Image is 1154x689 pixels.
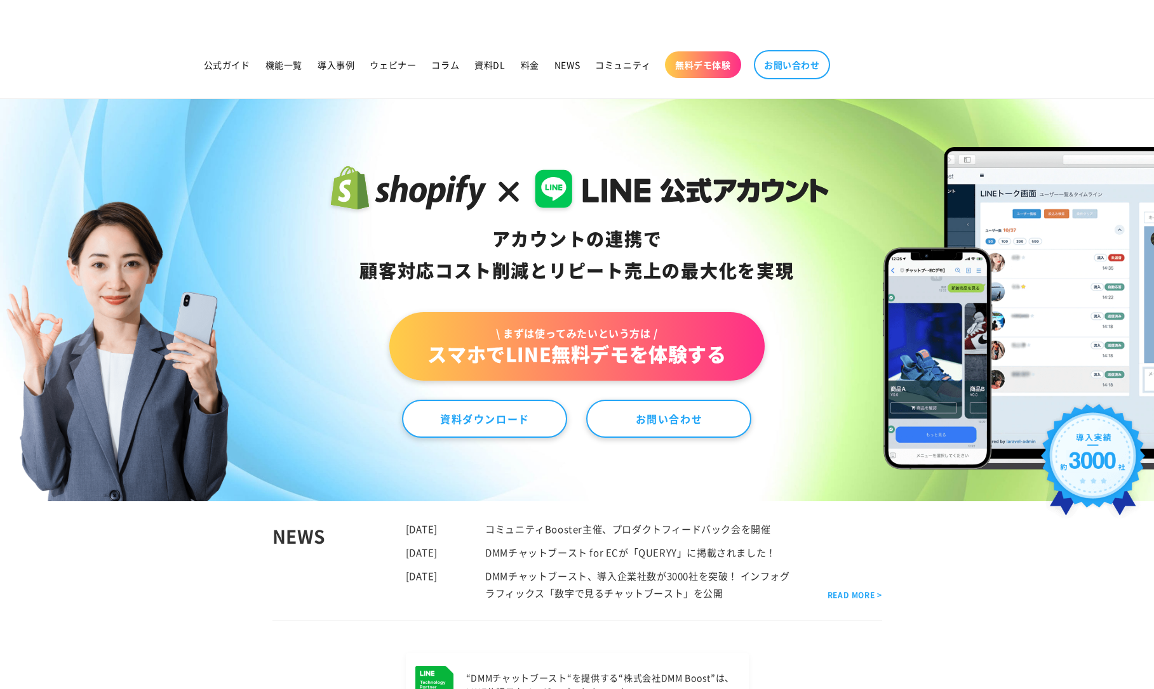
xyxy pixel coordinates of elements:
[485,522,770,535] a: コミュニティBooster主催、プロダクトフィードバック会を開催
[665,51,741,78] a: 無料デモ体験
[389,312,764,381] a: \ まずは使ってみたいという方は /スマホでLINE無料デモを体験する
[587,51,659,78] a: コミュニティ
[272,520,406,601] div: NEWS
[196,51,258,78] a: 公式ガイド
[370,59,416,70] span: ウェビナー
[318,59,354,70] span: 導入事例
[258,51,310,78] a: 機能一覧
[424,51,467,78] a: コラム
[485,569,789,600] a: DMMチャットブースト、導入企業社数が3000社を突破！ インフォグラフィックス「数字で見るチャットブースト」を公開
[828,588,882,602] a: READ MORE >
[754,50,830,79] a: お問い合わせ
[402,400,567,438] a: 資料ダウンロード
[474,59,505,70] span: 資料DL
[467,51,513,78] a: 資料DL
[513,51,547,78] a: 料金
[521,59,539,70] span: 料金
[310,51,362,78] a: 導入事例
[325,223,829,287] div: アカウントの連携で 顧客対応コスト削減と リピート売上の 最大化を実現
[406,546,438,559] time: [DATE]
[586,400,751,438] a: お問い合わせ
[595,59,651,70] span: コミュニティ
[406,569,438,582] time: [DATE]
[427,326,726,340] span: \ まずは使ってみたいという方は /
[362,51,424,78] a: ウェビナー
[485,546,776,559] a: DMMチャットブースト for ECが「QUERYY」に掲載されました！
[554,59,580,70] span: NEWS
[547,51,587,78] a: NEWS
[406,522,438,535] time: [DATE]
[204,59,250,70] span: 公式ガイド
[1035,398,1151,530] img: 導入実績約3000社
[265,59,302,70] span: 機能一覧
[764,59,820,70] span: お問い合わせ
[675,59,731,70] span: 無料デモ体験
[431,59,459,70] span: コラム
